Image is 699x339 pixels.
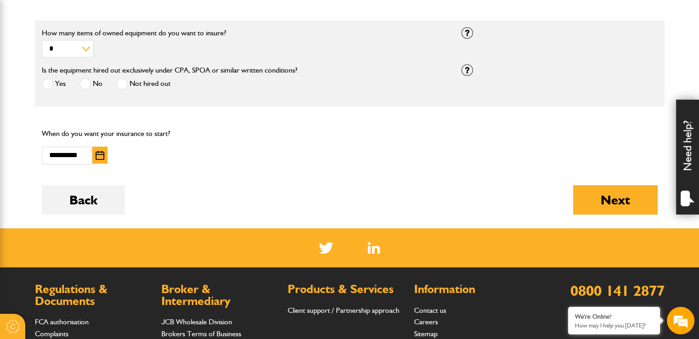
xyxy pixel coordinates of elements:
p: How may I help you today? [575,322,653,329]
img: d_20077148190_company_1631870298795_20077148190 [16,51,39,64]
a: Sitemap [414,329,438,338]
button: Next [573,185,658,215]
button: Back [42,185,125,215]
label: How many items of owned equipment do you want to insure? [42,29,448,37]
a: LinkedIn [368,242,380,254]
h2: Regulations & Documents [35,283,152,307]
label: No [80,78,102,90]
input: Enter your phone number [12,139,168,159]
label: Yes [42,78,66,90]
a: JCB Wholesale Division [161,317,232,326]
div: Minimize live chat window [151,5,173,27]
a: Client support / Partnership approach [288,306,399,315]
em: Start Chat [125,266,167,279]
a: FCA authorisation [35,317,89,326]
img: Twitter [319,242,333,254]
label: Is the equipment hired out exclusively under CPA, SPOA or similar written conditions? [42,67,297,74]
div: Chat with us now [48,51,154,63]
h2: Products & Services [288,283,405,295]
a: Brokers Terms of Business [161,329,241,338]
textarea: Type your message and hit 'Enter' [12,166,168,259]
img: Choose date [96,151,104,160]
div: We're Online! [575,313,653,321]
label: Not hired out [116,78,170,90]
a: Complaints [35,329,68,338]
img: Linked In [368,242,380,254]
h2: Broker & Intermediary [161,283,278,307]
input: Enter your last name [12,85,168,105]
p: When do you want your insurance to start? [42,128,238,140]
a: 0800 141 2877 [570,282,665,299]
div: Need help? [676,100,699,215]
input: Enter your email address [12,112,168,132]
a: Careers [414,317,438,326]
a: Contact us [414,306,446,315]
h2: Information [414,283,531,295]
